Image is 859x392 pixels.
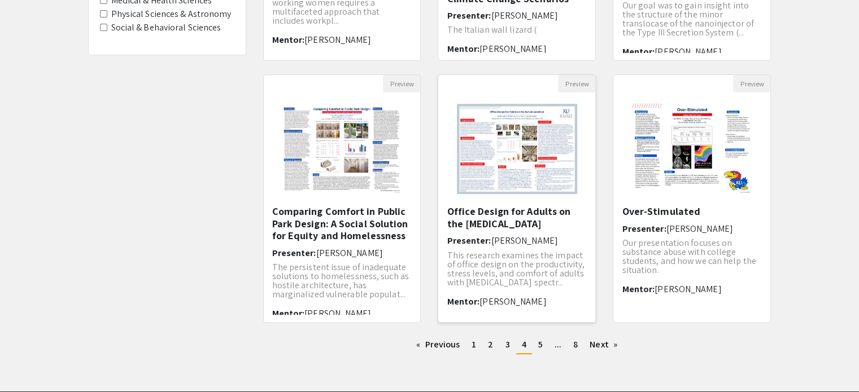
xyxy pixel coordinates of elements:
div: Open Presentation <p>Over-Stimulated</p> [613,74,771,323]
p: The persistent issue of inadequate solutions to homelessness, such as hostile architecture, has m... [272,263,412,299]
span: Mentor: [272,307,305,319]
h6: Presenter: [447,235,587,246]
button: Preview [733,75,770,93]
span: [PERSON_NAME] [479,43,546,55]
span: 8 [573,338,578,350]
span: 4 [522,338,526,350]
p: This research examines the impact of office design on the productivity, stress levels, and comfor... [447,251,587,287]
span: Mentor: [272,34,305,46]
a: Previous page [411,336,465,353]
h5: Office Design for Adults on the [MEDICAL_DATA] [447,205,587,230]
span: [PERSON_NAME] [666,223,732,235]
span: Mentor: [622,283,655,295]
h5: Comparing Comfort in Public Park Design: A Social Solution for Equity and Homelessness [272,205,412,242]
button: Preview [383,75,420,93]
label: Physical Sciences & Astronomy [111,7,232,21]
h6: Presenter: [622,223,762,234]
img: <p>Over-Stimulated</p> [621,93,764,205]
button: Preview [558,75,595,93]
span: [PERSON_NAME] [304,34,371,46]
span: [PERSON_NAME] [316,247,383,259]
span: Mentor: [622,46,655,58]
h5: Over-Stimulated [622,205,762,218]
span: The Italian wall lizard ( [447,24,537,36]
span: [PERSON_NAME] [491,10,557,21]
img: <p>Office Design for Adults on the Autism Spectrum</p> [446,93,588,205]
span: Mentor: [447,43,479,55]
img: <p>Comparing Comfort in Public Park Design: A Social Solution for Equity and Homelessness</p> [271,93,413,205]
span: [PERSON_NAME] [304,307,371,319]
span: Mentor: [447,296,479,307]
a: Next page [584,336,623,353]
iframe: Chat [8,341,48,384]
p: Our presentation focuses on substance abuse with college students, and how we can help the situat... [622,239,762,275]
span: [PERSON_NAME] [655,46,721,58]
h6: Presenter: [272,248,412,258]
div: Open Presentation <p>Comparing Comfort in Public Park Design: A Social Solution for Equity and Ho... [263,74,421,323]
span: 1 [472,338,476,350]
span: ... [555,338,561,350]
label: Social & Behavioral Sciences [111,21,221,34]
span: 2 [488,338,493,350]
span: 5 [538,338,543,350]
h6: Presenter: [447,10,587,21]
ul: Pagination [263,336,771,354]
span: [PERSON_NAME] [479,296,546,307]
p: Our goal was to gain insight into the structure of the minor translocase of the nanoinjector of t... [622,1,762,37]
span: 3 [505,338,509,350]
div: Open Presentation <p>Office Design for Adults on the Autism Spectrum</p> [438,74,596,323]
span: [PERSON_NAME] [491,235,557,246]
span: [PERSON_NAME] [655,283,721,295]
